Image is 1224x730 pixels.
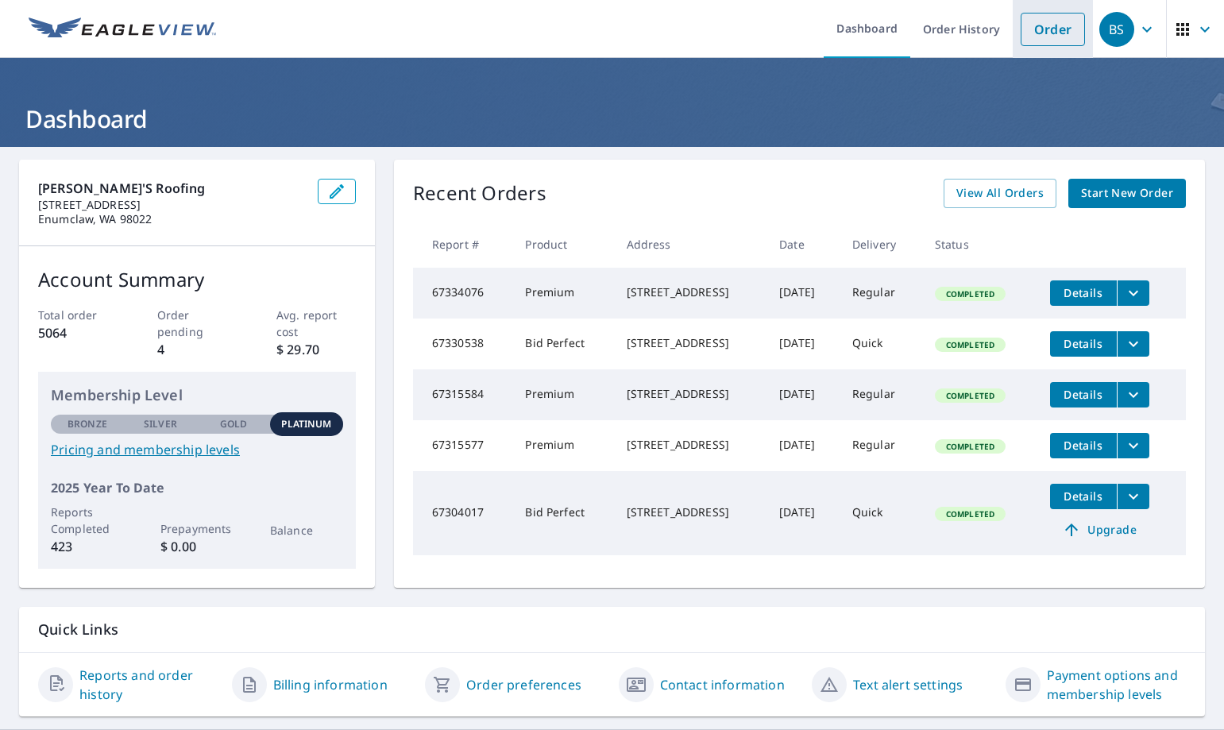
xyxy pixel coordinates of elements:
p: Reports Completed [51,504,124,537]
td: [DATE] [766,369,840,420]
td: 67315577 [413,420,512,471]
td: [DATE] [766,471,840,555]
span: Completed [936,390,1004,401]
td: Quick [840,319,922,369]
td: Bid Perfect [512,471,613,555]
span: Completed [936,508,1004,519]
span: Details [1060,489,1107,504]
a: Contact information [660,675,785,694]
td: [DATE] [766,420,840,471]
span: Start New Order [1081,183,1173,203]
p: Order pending [157,307,237,340]
div: [STREET_ADDRESS] [627,504,755,520]
div: [STREET_ADDRESS] [627,284,755,300]
p: Membership Level [51,384,343,406]
a: Reports and order history [79,666,219,704]
a: Start New Order [1068,179,1186,208]
td: Regular [840,268,922,319]
td: 67334076 [413,268,512,319]
th: Status [922,221,1037,268]
button: detailsBtn-67315577 [1050,433,1117,458]
p: Account Summary [38,265,356,294]
h1: Dashboard [19,102,1205,135]
button: filesDropdownBtn-67334076 [1117,280,1149,306]
a: Billing information [273,675,388,694]
p: Recent Orders [413,179,546,208]
a: Order [1021,13,1085,46]
td: Regular [840,420,922,471]
div: [STREET_ADDRESS] [627,386,755,402]
button: filesDropdownBtn-67330538 [1117,331,1149,357]
a: Order preferences [466,675,581,694]
p: Silver [144,417,177,431]
td: Quick [840,471,922,555]
img: EV Logo [29,17,216,41]
th: Report # [413,221,512,268]
p: 2025 Year To Date [51,478,343,497]
a: Pricing and membership levels [51,440,343,459]
th: Date [766,221,840,268]
p: [PERSON_NAME]'s Roofing [38,179,305,198]
p: Enumclaw, WA 98022 [38,212,305,226]
span: Completed [936,339,1004,350]
td: Premium [512,420,613,471]
p: Quick Links [38,620,1186,639]
p: Platinum [281,417,331,431]
span: Completed [936,441,1004,452]
button: detailsBtn-67304017 [1050,484,1117,509]
span: Completed [936,288,1004,299]
td: Premium [512,268,613,319]
span: View All Orders [956,183,1044,203]
a: View All Orders [944,179,1056,208]
td: Premium [512,369,613,420]
span: Details [1060,285,1107,300]
td: 67304017 [413,471,512,555]
p: $ 0.00 [160,537,234,556]
button: filesDropdownBtn-67315577 [1117,433,1149,458]
button: detailsBtn-67334076 [1050,280,1117,306]
p: 423 [51,537,124,556]
a: Text alert settings [853,675,963,694]
p: Prepayments [160,520,234,537]
button: filesDropdownBtn-67304017 [1117,484,1149,509]
button: detailsBtn-67330538 [1050,331,1117,357]
span: Details [1060,387,1107,402]
p: Bronze [68,417,107,431]
p: Total order [38,307,118,323]
p: $ 29.70 [276,340,356,359]
a: Upgrade [1050,517,1149,543]
p: Avg. report cost [276,307,356,340]
p: [STREET_ADDRESS] [38,198,305,212]
p: Balance [270,522,343,539]
span: Details [1060,438,1107,453]
button: filesDropdownBtn-67315584 [1117,382,1149,407]
div: [STREET_ADDRESS] [627,437,755,453]
p: 5064 [38,323,118,342]
td: Regular [840,369,922,420]
td: 67315584 [413,369,512,420]
div: BS [1099,12,1134,47]
a: Payment options and membership levels [1047,666,1187,704]
p: Gold [220,417,247,431]
th: Address [614,221,767,268]
span: Details [1060,336,1107,351]
td: [DATE] [766,268,840,319]
th: Product [512,221,613,268]
td: [DATE] [766,319,840,369]
td: 67330538 [413,319,512,369]
p: 4 [157,340,237,359]
td: Bid Perfect [512,319,613,369]
button: detailsBtn-67315584 [1050,382,1117,407]
div: [STREET_ADDRESS] [627,335,755,351]
th: Delivery [840,221,922,268]
span: Upgrade [1060,520,1140,539]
